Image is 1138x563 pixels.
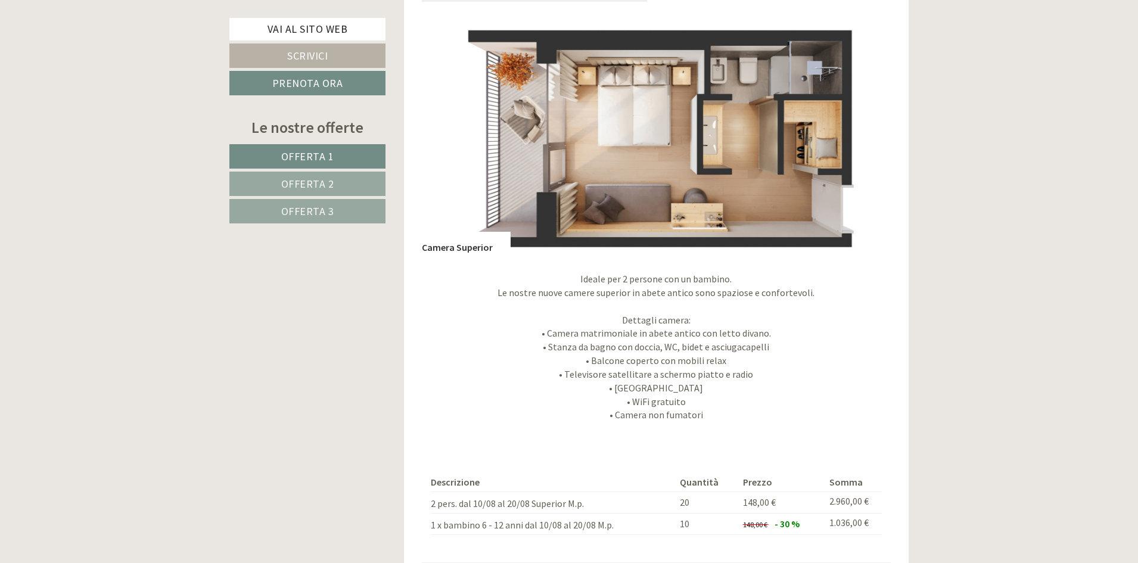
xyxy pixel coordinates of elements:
[18,35,175,44] div: Inso Sonnenheim
[743,520,767,529] span: 148,00 €
[825,492,882,514] td: 2.960,00 €
[9,32,181,69] div: Buon giorno, come possiamo aiutarla?
[229,18,385,41] a: Vai al sito web
[675,492,738,514] td: 20
[738,473,825,492] th: Prezzo
[229,43,385,68] a: Scrivici
[825,473,882,492] th: Somma
[281,177,334,191] span: Offerta 2
[775,518,800,530] span: - 30 %
[443,122,455,152] button: Previous
[743,496,776,508] span: 148,00 €
[431,514,676,535] td: 1 x bambino 6 - 12 anni dal 10/08 al 20/08 M.p.
[825,514,882,535] td: 1.036,00 €
[675,514,738,535] td: 10
[675,473,738,492] th: Quantità
[422,272,891,422] p: Ideale per 2 persone con un bambino. Le nostre nuove camere superior in abete antico sono spazios...
[422,232,511,254] div: Camera Superior
[229,116,385,138] div: Le nostre offerte
[229,71,385,95] a: Prenota ora
[18,58,175,66] small: 12:21
[281,150,334,163] span: Offerta 1
[203,9,267,29] div: mercoledì
[431,492,676,514] td: 2 pers. dal 10/08 al 20/08 Superior M.p.
[857,122,870,152] button: Next
[431,473,676,492] th: Descrizione
[422,20,891,254] img: image
[407,310,470,335] button: Invia
[281,204,334,218] span: Offerta 3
